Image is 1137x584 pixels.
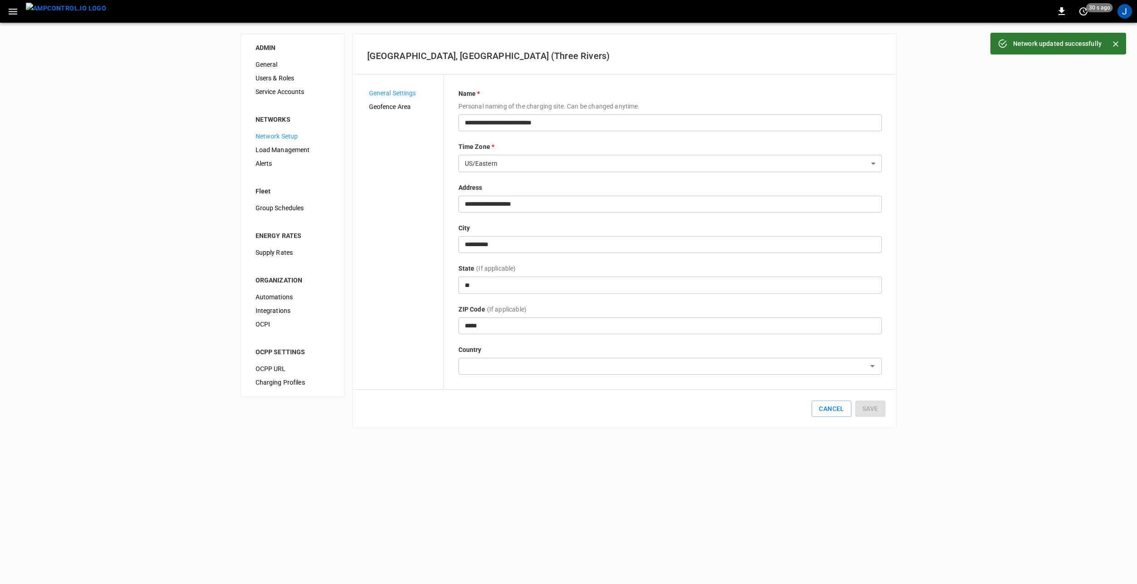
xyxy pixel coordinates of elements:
span: OCPI [256,320,330,329]
span: Group Schedules [256,203,330,213]
div: Fleet [256,187,330,196]
div: OCPP SETTINGS [256,347,330,356]
div: Users & Roles [248,71,337,85]
button: Close [1109,37,1122,51]
div: Charging Profiles [248,376,337,389]
div: ORGANIZATION [256,276,330,285]
div: General [248,58,337,71]
button: Open [866,360,879,372]
span: Charging Profiles [256,378,330,387]
p: Address [458,183,882,192]
div: Geofence Area [362,100,443,114]
div: US/Eastern [458,155,882,172]
img: ampcontrol.io logo [26,3,106,14]
button: Cancel [812,401,851,417]
div: OCPP URL [248,362,337,376]
div: Load Management [248,143,337,157]
div: profile-icon [1117,4,1132,19]
div: Supply Rates [248,246,337,259]
span: OCPP URL [256,364,330,374]
div: Service Accounts [248,85,337,99]
p: (If applicable) [476,264,516,273]
div: Automations [248,290,337,304]
span: Users & Roles [256,74,330,83]
p: State [458,264,475,273]
span: Supply Rates [256,248,330,257]
div: Network updated successfully [1013,35,1102,52]
div: General Settings [362,86,443,100]
div: Integrations [248,304,337,317]
span: Integrations [256,306,330,316]
p: (If applicable) [487,305,527,314]
span: Load Management [256,145,330,155]
div: OCPI [248,317,337,331]
span: Automations [256,292,330,302]
h6: [GEOGRAPHIC_DATA], [GEOGRAPHIC_DATA] (Three Rivers) [367,49,882,63]
div: Group Schedules [248,201,337,215]
div: Network Setup [248,129,337,143]
div: ENERGY RATES [256,231,330,240]
span: General Settings [369,89,436,98]
p: Time Zone [458,142,882,151]
p: City [458,223,882,233]
div: Alerts [248,157,337,170]
span: Service Accounts [256,87,330,97]
p: ZIP Code [458,305,485,314]
span: 30 s ago [1086,3,1113,12]
button: set refresh interval [1076,4,1091,19]
span: Alerts [256,159,330,168]
div: NETWORKS [256,115,330,124]
span: Geofence Area [369,102,436,112]
p: Name [458,89,882,98]
div: ADMIN [256,43,330,52]
span: Network Setup [256,132,330,141]
span: General [256,60,330,69]
p: Personal naming of the charging site. Can be changed anytime. [458,102,882,111]
p: Country [458,345,882,354]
